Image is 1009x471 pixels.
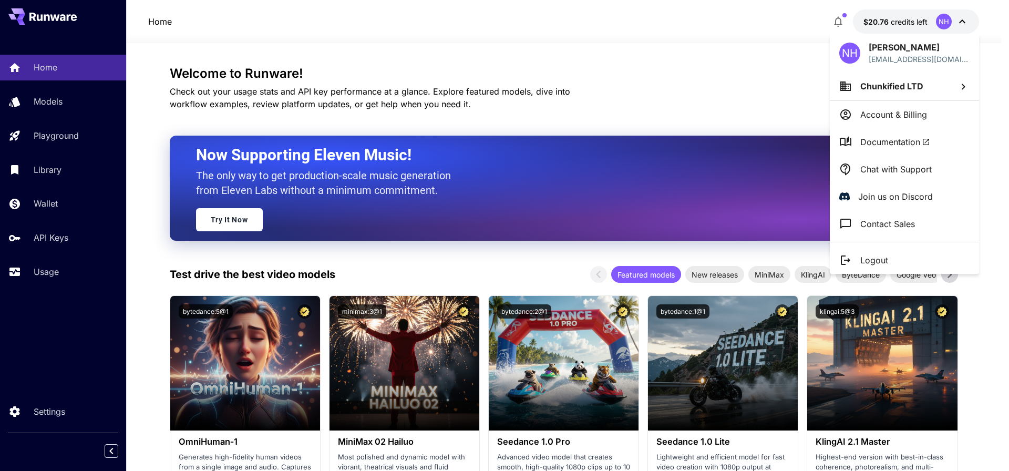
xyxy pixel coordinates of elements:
[830,72,979,100] button: Chunkified LTD
[839,43,860,64] div: NH
[860,254,888,267] p: Logout
[860,163,932,176] p: Chat with Support
[860,108,927,121] p: Account & Billing
[858,190,933,203] p: Join us on Discord
[869,54,970,65] div: email@chunkified.com
[869,41,970,54] p: [PERSON_NAME]
[860,136,930,148] span: Documentation
[869,54,970,65] p: [EMAIL_ADDRESS][DOMAIN_NAME]
[860,81,923,91] span: Chunkified LTD
[860,218,915,230] p: Contact Sales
